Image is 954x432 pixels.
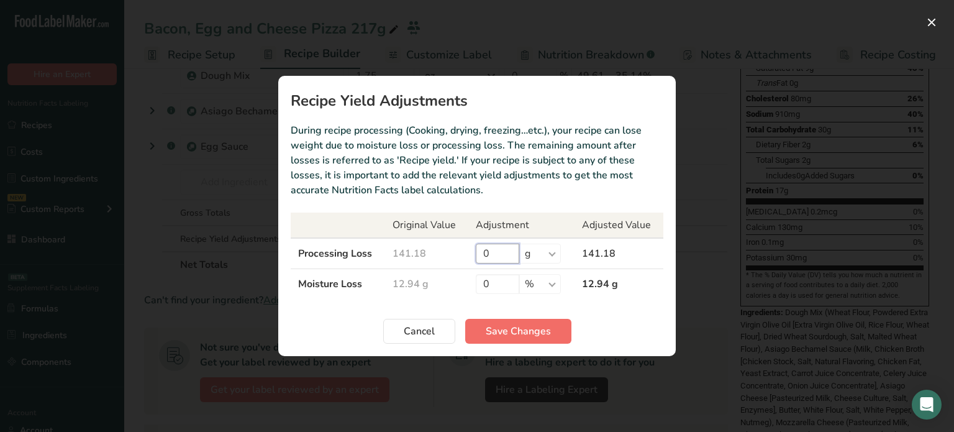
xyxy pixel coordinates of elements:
[291,93,663,108] h1: Recipe Yield Adjustments
[385,213,468,238] th: Original Value
[383,319,455,344] button: Cancel
[291,269,385,300] td: Moisture Loss
[385,238,468,269] td: 141.18
[575,269,663,300] td: 12.94 g
[404,324,435,339] span: Cancel
[486,324,551,339] span: Save Changes
[575,213,663,238] th: Adjusted Value
[575,238,663,269] td: 141.18
[291,238,385,269] td: Processing Loss
[291,123,663,198] p: During recipe processing (Cooking, drying, freezing…etc.), your recipe can lose weight due to moi...
[385,269,468,300] td: 12.94 g
[468,213,575,238] th: Adjustment
[465,319,571,344] button: Save Changes
[912,390,942,420] div: Open Intercom Messenger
